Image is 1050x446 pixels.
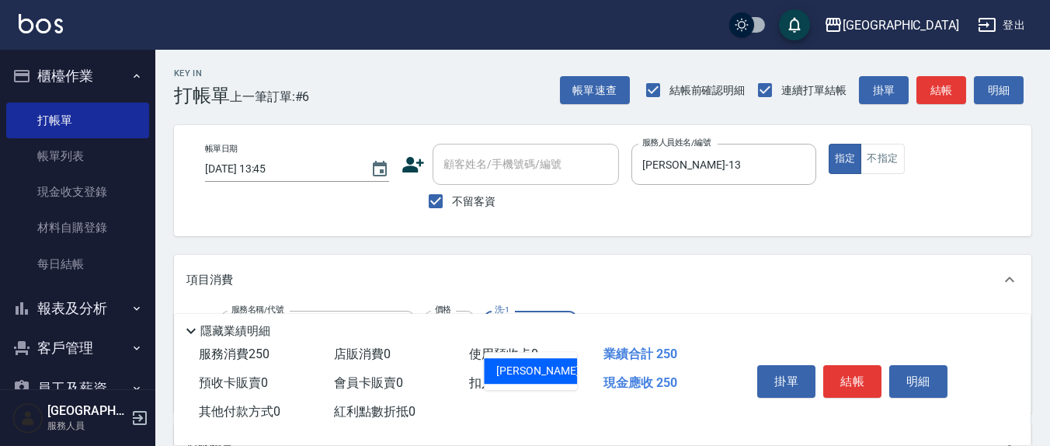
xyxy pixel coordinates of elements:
[186,272,233,288] p: 項目消費
[6,174,149,210] a: 現金收支登錄
[889,365,947,398] button: 明細
[199,375,268,390] span: 預收卡販賣 0
[669,82,746,99] span: 結帳前確認明細
[495,304,509,315] label: 洗-1
[603,375,677,390] span: 現金應收 250
[334,404,415,419] span: 紅利點數折抵 0
[972,11,1031,40] button: 登出
[560,76,630,105] button: 帳單速查
[974,76,1024,105] button: 明細
[174,68,230,78] h2: Key In
[174,255,1031,305] div: 項目消費
[6,138,149,174] a: 帳單列表
[6,246,149,282] a: 每日結帳
[200,323,270,340] p: 隱藏業績明細
[452,193,495,210] span: 不留客資
[6,288,149,329] button: 報表及分析
[6,210,149,246] a: 材料自購登錄
[818,9,965,41] button: [GEOGRAPHIC_DATA]
[469,347,538,361] span: 使用預收卡 0
[829,144,862,174] button: 指定
[6,328,149,368] button: 客戶管理
[603,347,677,361] span: 業績合計 250
[361,151,398,188] button: Choose date, selected date is 2025-08-15
[230,87,310,106] span: 上一筆訂單:#6
[205,143,238,155] label: 帳單日期
[916,76,966,105] button: 結帳
[435,304,451,315] label: 價格
[47,419,127,433] p: 服務人員
[859,76,909,105] button: 掛單
[174,85,230,106] h3: 打帳單
[496,363,594,379] span: [PERSON_NAME] -21
[6,103,149,138] a: 打帳單
[823,365,881,398] button: 結帳
[861,144,904,174] button: 不指定
[469,375,513,390] span: 扣入金 0
[199,347,269,361] span: 服務消費 250
[19,14,63,33] img: Logo
[334,347,391,361] span: 店販消費 0
[199,404,280,419] span: 其他付款方式 0
[205,156,355,182] input: YYYY/MM/DD hh:mm
[6,56,149,96] button: 櫃檯作業
[334,375,403,390] span: 會員卡販賣 0
[757,365,815,398] button: 掛單
[781,82,847,99] span: 連續打單結帳
[779,9,810,40] button: save
[843,16,959,35] div: [GEOGRAPHIC_DATA]
[47,403,127,419] h5: [GEOGRAPHIC_DATA]
[642,137,711,148] label: 服務人員姓名/編號
[6,368,149,409] button: 員工及薪資
[12,402,43,434] img: Person
[231,304,283,315] label: 服務名稱/代號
